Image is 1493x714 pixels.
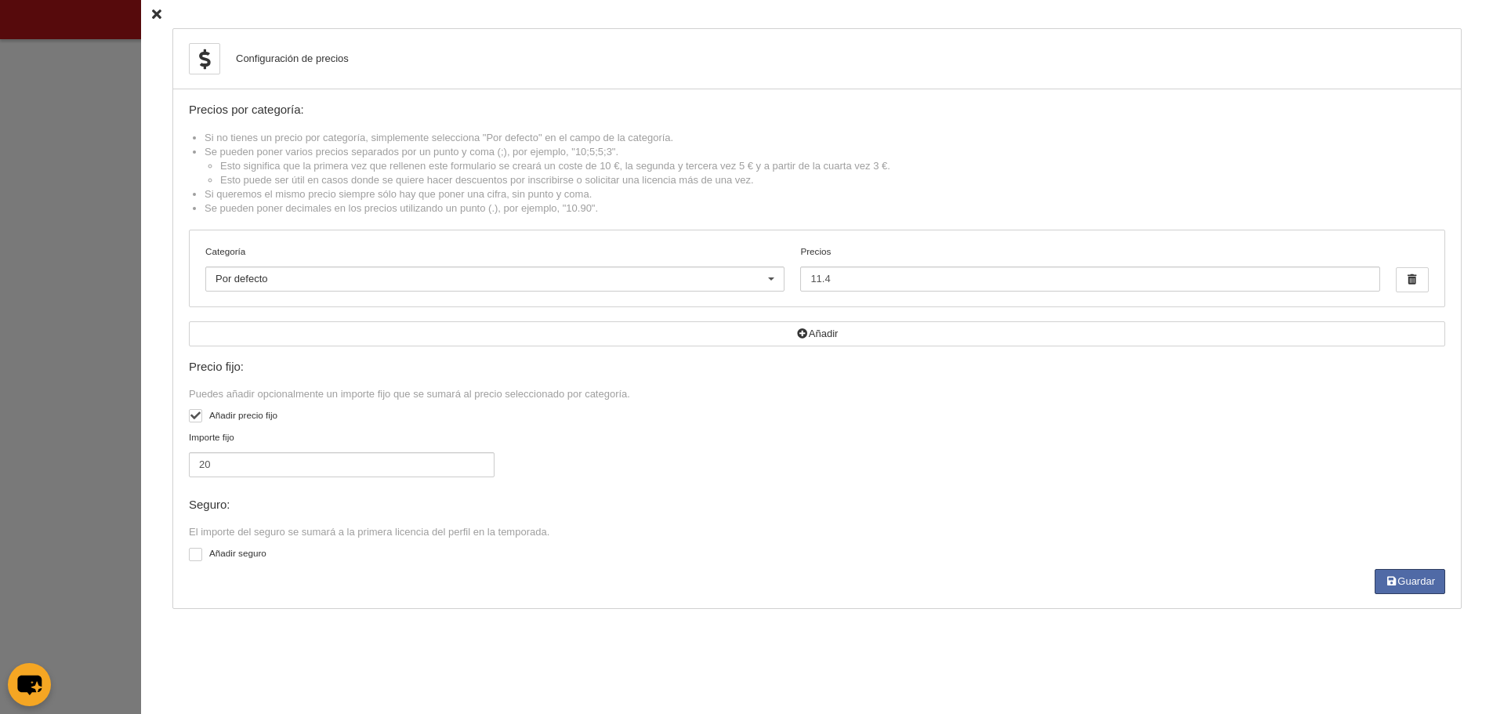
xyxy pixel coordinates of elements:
label: Añadir precio fijo [189,408,1445,426]
label: Importe fijo [189,430,495,477]
li: Si queremos el mismo precio siempre sólo hay que poner una cifra, sin punto y coma. [205,187,1445,201]
div: Configuración de precios [236,52,349,66]
i: Cerrar [152,9,161,20]
button: Guardar [1375,569,1445,594]
button: Añadir [189,321,1445,346]
label: Categoría [205,245,785,259]
input: Importe fijo [189,452,495,477]
label: Precios [800,245,1379,292]
li: Si no tienes un precio por categoría, simplemente selecciona "Por defecto" en el campo de la cate... [205,131,1445,145]
div: El importe del seguro se sumará a la primera licencia del perfil en la temporada. [189,525,1445,539]
span: Por defecto [216,273,268,285]
li: Se pueden poner varios precios separados por un punto y coma (;), por ejemplo, "10;5;5;3". [205,145,1445,187]
input: Precios [800,266,1379,292]
button: chat-button [8,663,51,706]
li: Esto puede ser útil en casos donde se quiere hacer descuentos por inscribirse o solicitar una lic... [220,173,1445,187]
li: Se pueden poner decimales en los precios utilizando un punto (.), por ejemplo, "10.90". [205,201,1445,216]
div: Puedes añadir opcionalmente un importe fijo que se sumará al precio seleccionado por categoría. [189,387,1445,401]
label: Añadir seguro [189,546,1445,564]
div: Precio fijo: [189,361,1445,374]
div: Seguro: [189,498,1445,512]
li: Esto significa que la primera vez que rellenen este formulario se creará un coste de 10 €, la seg... [220,159,1445,173]
div: Precios por categoría: [189,103,1445,117]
